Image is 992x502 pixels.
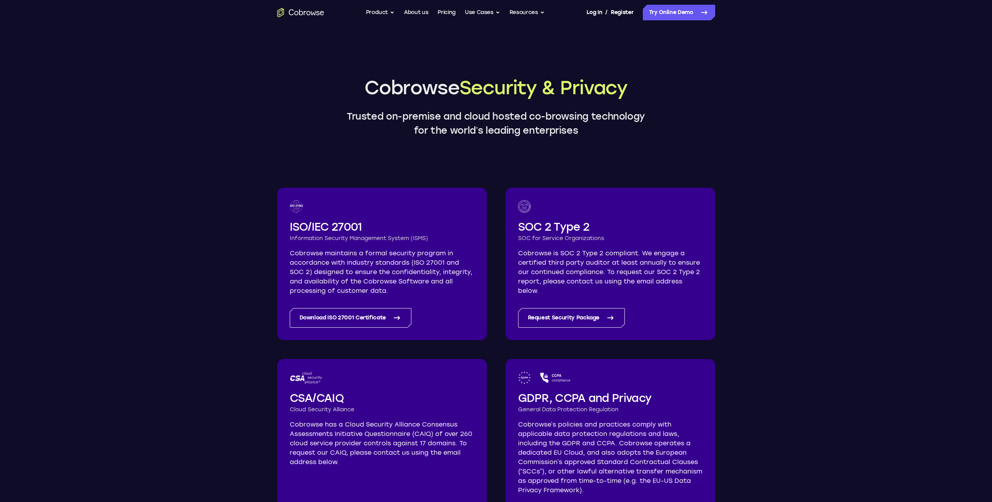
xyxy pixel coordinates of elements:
a: Request Security Package [518,308,625,328]
span: Security & Privacy [459,76,628,99]
span: / [605,8,608,17]
h3: Information Security Management System (ISMS) [290,235,474,242]
h2: GDPR, CCPA and Privacy [518,390,703,406]
button: Use Cases [465,5,500,20]
a: Download ISO 27001 Certificate [290,308,412,328]
img: CSA logo [290,371,323,384]
p: Trusted on-premise and cloud hosted co-browsing technology for the world’s leading enterprises [340,109,653,138]
h3: Cloud Security Alliance [290,406,474,414]
a: Pricing [438,5,456,20]
p: Cobrowse maintains a formal security program in accordance with industry standards (ISO 27001 and... [290,249,474,296]
a: About us [404,5,428,20]
button: Product [366,5,395,20]
a: Register [611,5,633,20]
h3: General Data Protection Regulation [518,406,703,414]
h2: SOC 2 Type 2 [518,219,703,235]
img: ISO 27001 [290,200,303,213]
img: SOC logo [518,200,531,213]
a: Go to the home page [277,8,324,17]
img: CCPA logo [540,371,570,384]
h2: ISO/IEC 27001 [290,219,474,235]
p: Cobrowse has a Cloud Security Alliance Consensus Assessments Initiative Questionnaire (CAIQ) of o... [290,420,474,467]
h1: Cobrowse [340,75,653,100]
h2: CSA/CAIQ [290,390,474,406]
a: Log In [587,5,602,20]
a: Try Online Demo [643,5,715,20]
p: Cobrowse is SOC 2 Type 2 compliant. We engage a certified third party auditor at least annually t... [518,249,703,296]
img: GDPR logo [518,371,531,384]
p: Cobrowse’s policies and practices comply with applicable data protection regulations and laws, in... [518,420,703,495]
button: Resources [509,5,545,20]
h3: SOC for Service Organizations [518,235,703,242]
